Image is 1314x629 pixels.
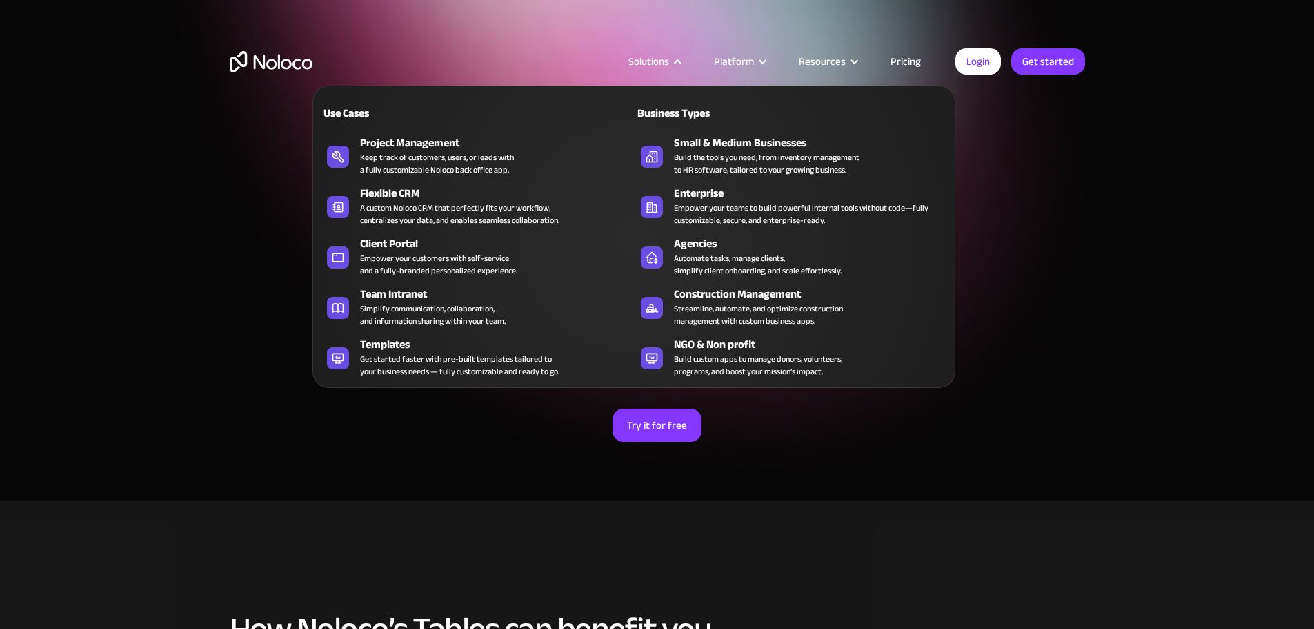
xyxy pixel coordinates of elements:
div: Simplify communication, collaboration, and information sharing within your team. [360,302,506,327]
div: Keep track of customers, users, or leads with a fully customizable Noloco back office app. [360,151,514,176]
a: Construction ManagementStreamline, automate, and optimize constructionmanagement with custom busi... [634,283,948,330]
div: Resources [782,52,873,70]
div: Agencies [674,235,954,252]
div: Build custom apps to manage donors, volunteers, programs, and boost your mission’s impact. [674,353,842,378]
div: Build the tools you need, from inventory management to HR software, tailored to your growing busi... [674,151,859,176]
div: Solutions [628,52,669,70]
a: Use Cases [320,97,634,128]
div: Get started faster with pre-built templates tailored to your business needs — fully customizable ... [360,353,559,378]
div: Enterprise [674,185,954,202]
a: Business Types [634,97,948,128]
a: Get started [1011,48,1085,75]
a: TemplatesGet started faster with pre-built templates tailored toyour business needs — fully custo... [320,333,634,380]
div: NGO & Non profit [674,336,954,353]
div: Business Types [634,105,785,122]
a: Client PortalEmpower your customers with self-serviceand a fully-branded personalized experience. [320,233,634,280]
div: Resources [799,52,846,70]
div: Try it for free [627,416,687,434]
div: Project Management [360,135,640,151]
div: Streamline, automate, and optimize construction management with custom business apps. [674,302,843,327]
a: Try it for free [613,409,701,442]
div: Flexible CRM [360,185,640,202]
a: NGO & Non profitBuild custom apps to manage donors, volunteers,programs, and boost your mission’s... [634,333,948,380]
a: home [230,51,312,72]
div: Use Cases [320,105,471,122]
div: Empower your teams to build powerful internal tools without code—fully customizable, secure, and ... [674,202,941,226]
div: Platform [697,52,782,70]
a: Team IntranetSimplify communication, collaboration,and information sharing within your team. [320,283,634,330]
div: A custom Noloco CRM that perfectly fits your workflow, centralizes your data, and enables seamles... [360,202,559,226]
a: AgenciesAutomate tasks, manage clients,simplify client onboarding, and scale effortlessly. [634,233,948,280]
div: Empower your customers with self-service and a fully-branded personalized experience. [360,252,517,277]
a: EnterpriseEmpower your teams to build powerful internal tools without code—fully customizable, se... [634,182,948,229]
div: Platform [714,52,754,70]
div: Automate tasks, manage clients, simplify client onboarding, and scale effortlessly. [674,252,842,277]
div: Templates [360,336,640,353]
div: Client Portal [360,235,640,252]
a: Small & Medium BusinessesBuild the tools you need, from inventory managementto HR software, tailo... [634,132,948,179]
nav: Solutions [312,66,955,388]
div: Solutions [611,52,697,70]
div: Construction Management [674,286,954,302]
div: Small & Medium Businesses [674,135,954,151]
a: Flexible CRMA custom Noloco CRM that perfectly fits your workflow,centralizes your data, and enab... [320,182,634,229]
a: Login [955,48,1001,75]
div: Team Intranet [360,286,640,302]
a: Pricing [873,52,938,70]
a: Project ManagementKeep track of customers, users, or leads witha fully customizable Noloco back o... [320,132,634,179]
h1: Easily Manage Your Data with Noloco Tables [230,236,1085,319]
